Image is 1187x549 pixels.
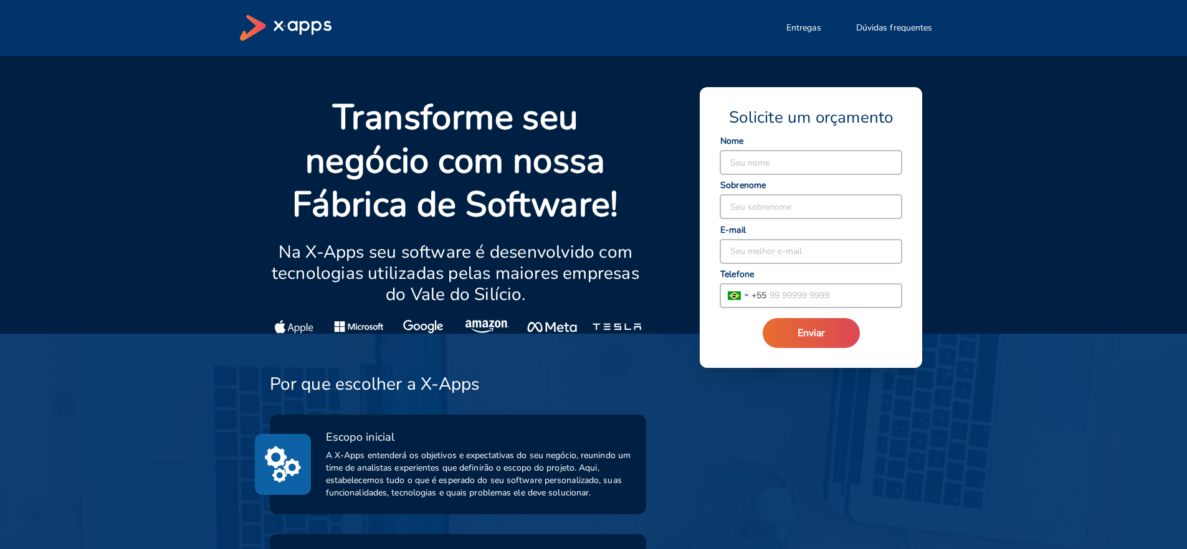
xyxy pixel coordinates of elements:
span: Enviar [798,326,825,340]
img: Google [403,320,444,334]
span: Entregas [786,22,821,34]
span: A X-Apps entenderá os objetivos e expectativas do seu negócio, reunindo um time de analistas expe... [326,449,632,499]
p: Na X-Apps seu software é desenvolvido com tecnologias utilizadas pelas maiores empresas do Vale d... [270,242,642,305]
span: Escopo inicial [326,429,394,444]
img: Apple [275,320,313,334]
h3: Por que escolher a X-Apps [270,373,480,395]
button: Dúvidas frequentes [841,16,948,40]
img: Tesla [592,320,641,334]
span: Solicite um orçamento [729,107,893,128]
img: Amazon [465,320,510,334]
span: + 55 [751,289,766,302]
img: Microsoft [334,320,383,334]
input: Seu nome [720,151,902,174]
img: Meta [527,320,576,334]
input: 99 99999 9999 [766,284,902,307]
input: Seu sobrenome [720,195,902,218]
img: method1_initial_scope.svg [265,444,301,485]
span: Dúvidas frequentes [856,22,933,34]
button: Entregas [771,16,836,40]
button: Enviar [763,318,860,348]
p: Transforme seu negócio com nossa Fábrica de Software! [270,96,642,227]
input: Seu melhor e-mail [720,240,902,263]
